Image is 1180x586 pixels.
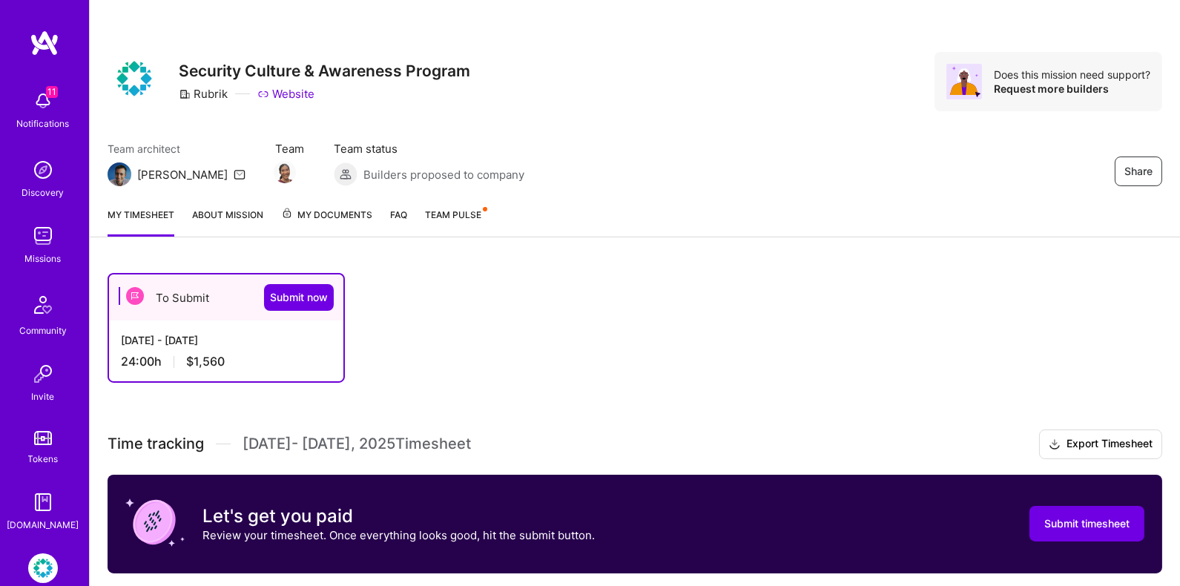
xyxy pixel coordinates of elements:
button: Export Timesheet [1039,429,1162,459]
img: guide book [28,487,58,517]
p: Review your timesheet. Once everything looks good, hit the submit button. [202,527,595,543]
span: My Documents [281,207,372,223]
i: icon Mail [234,168,245,180]
div: Tokens [28,451,59,467]
a: About Mission [192,207,263,237]
span: Share [1124,164,1153,179]
a: Team Pulse [425,207,486,237]
img: Team Member Avatar [274,161,296,183]
div: Rubrik [179,86,228,102]
img: Avatar [946,64,982,99]
img: Community [25,287,61,323]
div: Request more builders [994,82,1150,96]
a: FAQ [390,207,407,237]
img: coin [125,493,185,552]
img: Invite [28,359,58,389]
a: My Documents [281,207,372,237]
div: [DOMAIN_NAME] [7,517,79,533]
a: My timesheet [108,207,174,237]
div: [PERSON_NAME] [137,167,228,182]
span: Team Pulse [425,209,481,220]
img: Company Logo [108,52,161,105]
img: bell [28,86,58,116]
img: logo [30,30,59,56]
a: Rubrik: Security Culture & Awareness Program [24,553,62,583]
span: Submit timesheet [1044,516,1130,531]
button: Submit timesheet [1029,506,1144,541]
button: Submit now [264,284,334,311]
i: icon CompanyGray [179,88,191,100]
a: Team Member Avatar [275,159,294,185]
span: Builders proposed to company [363,167,524,182]
img: Rubrik: Security Culture & Awareness Program [28,553,58,583]
img: To Submit [126,287,144,305]
button: Share [1115,157,1162,186]
h3: Let's get you paid [202,505,595,527]
img: discovery [28,155,58,185]
h3: Security Culture & Awareness Program [179,62,470,80]
span: $1,560 [186,354,225,369]
img: teamwork [28,221,58,251]
img: tokens [34,431,52,445]
div: [DATE] - [DATE] [121,332,332,348]
div: Missions [25,251,62,266]
img: Builders proposed to company [334,162,357,186]
div: Discovery [22,185,65,200]
a: Website [257,86,314,102]
span: Team architect [108,141,245,157]
i: icon Download [1049,437,1061,452]
div: 24:00 h [121,354,332,369]
div: Community [19,323,67,338]
span: Time tracking [108,435,204,453]
span: Team status [334,141,524,157]
div: Invite [32,389,55,404]
span: Team [275,141,304,157]
div: Does this mission need support? [994,68,1150,82]
span: Submit now [270,290,328,305]
img: Team Architect [108,162,131,186]
span: [DATE] - [DATE] , 2025 Timesheet [243,435,471,453]
div: Notifications [17,116,70,131]
span: 11 [46,86,58,98]
div: To Submit [109,274,343,320]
